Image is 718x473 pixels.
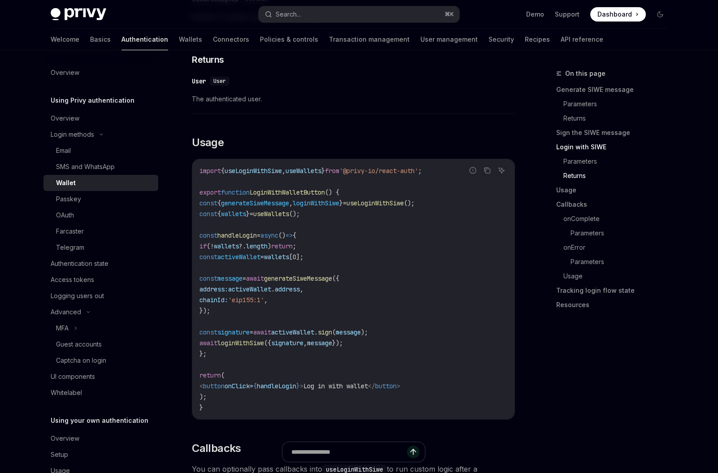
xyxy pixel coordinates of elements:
[56,226,84,237] div: Farcaster
[561,29,603,50] a: API reference
[556,298,675,312] a: Resources
[307,339,332,347] span: message
[271,242,293,250] span: return
[489,29,514,50] a: Security
[192,53,224,66] span: Returns
[563,97,675,111] a: Parameters
[217,210,221,218] span: {
[259,6,459,22] button: Search...⌘K
[260,253,264,261] span: =
[346,199,404,207] span: useLoginWithSiwe
[199,242,207,250] span: if
[368,382,375,390] span: </
[217,253,260,261] span: activeWallet
[332,339,343,347] span: });
[210,242,214,250] span: !
[43,223,158,239] a: Farcaster
[250,382,253,390] span: =
[43,143,158,159] a: Email
[300,382,303,390] span: >
[56,355,106,366] div: Captcha on login
[51,291,104,301] div: Logging users out
[192,94,515,104] span: The authenticated user.
[563,169,675,183] a: Returns
[325,167,339,175] span: from
[336,328,361,336] span: message
[285,231,293,239] span: =>
[51,387,82,398] div: Whitelabel
[56,242,84,253] div: Telegram
[565,68,606,79] span: On this page
[56,339,102,350] div: Guest accounts
[289,253,293,261] span: [
[221,210,246,218] span: wallets
[51,449,68,460] div: Setup
[404,199,415,207] span: ();
[253,210,289,218] span: useWallets
[526,10,544,19] a: Demo
[271,285,275,293] span: .
[556,126,675,140] a: Sign the SIWE message
[43,447,158,463] a: Setup
[43,369,158,385] a: UI components
[556,183,675,197] a: Usage
[199,382,203,390] span: <
[264,339,271,347] span: ({
[303,339,307,347] span: ,
[199,274,217,282] span: const
[250,328,253,336] span: =
[563,269,675,283] a: Usage
[268,242,271,250] span: )
[199,328,217,336] span: const
[257,231,260,239] span: =
[445,11,454,18] span: ⌘ K
[289,199,293,207] span: ,
[199,393,207,401] span: );
[199,253,217,261] span: const
[300,285,303,293] span: ,
[556,197,675,212] a: Callbacks
[264,274,332,282] span: generateSiweMessage
[217,328,250,336] span: signature
[250,188,325,196] span: LoginWithWalletButton
[271,328,314,336] span: activeWallet
[179,29,202,50] a: Wallets
[257,382,296,390] span: handleLogin
[467,165,479,176] button: Report incorrect code
[56,210,74,221] div: OAuth
[375,382,397,390] span: button
[597,10,632,19] span: Dashboard
[199,285,228,293] span: address:
[43,385,158,401] a: Whitelabel
[314,328,318,336] span: .
[43,175,158,191] a: Wallet
[420,29,478,50] a: User management
[246,242,268,250] span: length
[264,296,268,304] span: ,
[242,274,246,282] span: =
[56,323,69,334] div: MFA
[418,167,422,175] span: ;
[43,336,158,352] a: Guest accounts
[51,129,94,140] div: Login methods
[217,339,264,347] span: loginWithSiwe
[563,240,675,255] a: onError
[246,210,250,218] span: }
[217,231,257,239] span: handleLogin
[653,7,667,22] button: Toggle dark mode
[51,258,108,269] div: Authentication state
[275,285,300,293] span: address
[563,212,675,226] a: onComplete
[555,10,580,19] a: Support
[361,328,368,336] span: );
[43,65,158,81] a: Overview
[525,29,550,50] a: Recipes
[329,29,410,50] a: Transaction management
[51,274,94,285] div: Access tokens
[228,285,271,293] span: activeWallet
[199,199,217,207] span: const
[213,78,226,85] span: User
[43,207,158,223] a: OAuth
[199,296,228,304] span: chainId:
[90,29,111,50] a: Basics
